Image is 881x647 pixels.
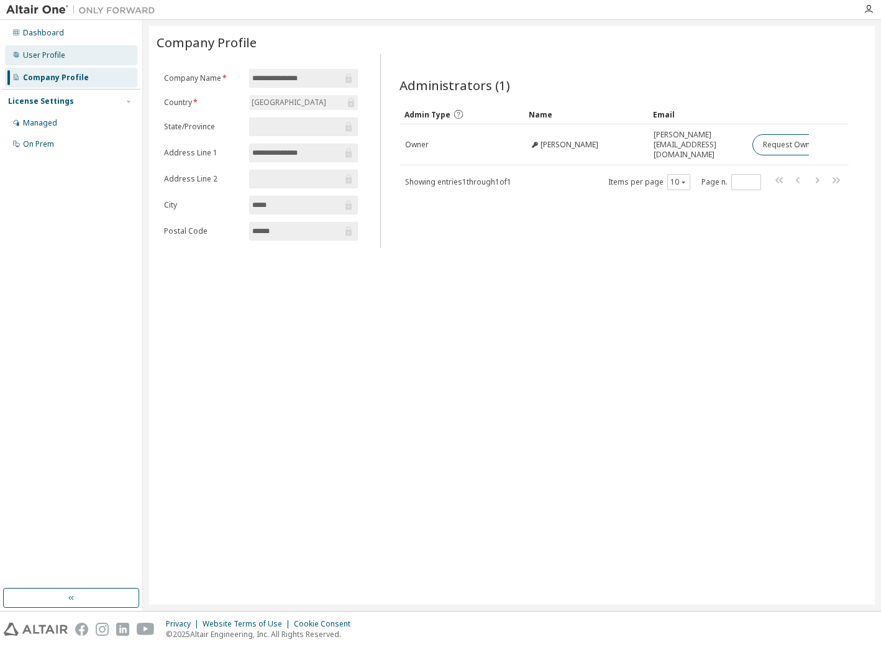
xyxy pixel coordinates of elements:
[404,109,450,120] span: Admin Type
[752,134,857,155] button: Request Owner Change
[653,104,742,124] div: Email
[670,177,687,187] button: 10
[166,619,203,629] div: Privacy
[137,623,155,636] img: youtube.svg
[294,619,358,629] div: Cookie Consent
[608,174,690,190] span: Items per page
[405,140,429,150] span: Owner
[8,96,74,106] div: License Settings
[157,34,257,51] span: Company Profile
[164,226,242,236] label: Postal Code
[203,619,294,629] div: Website Terms of Use
[249,95,358,110] div: [GEOGRAPHIC_DATA]
[6,4,162,16] img: Altair One
[250,96,328,109] div: [GEOGRAPHIC_DATA]
[164,200,242,210] label: City
[164,174,242,184] label: Address Line 2
[166,629,358,640] p: © 2025 Altair Engineering, Inc. All Rights Reserved.
[23,139,54,149] div: On Prem
[4,623,68,636] img: altair_logo.svg
[654,130,741,160] span: [PERSON_NAME][EMAIL_ADDRESS][DOMAIN_NAME]
[23,50,65,60] div: User Profile
[23,28,64,38] div: Dashboard
[529,104,643,124] div: Name
[164,122,242,132] label: State/Province
[399,76,510,94] span: Administrators (1)
[701,174,761,190] span: Page n.
[164,73,242,83] label: Company Name
[541,140,598,150] span: [PERSON_NAME]
[96,623,109,636] img: instagram.svg
[23,118,57,128] div: Managed
[116,623,129,636] img: linkedin.svg
[75,623,88,636] img: facebook.svg
[23,73,89,83] div: Company Profile
[164,148,242,158] label: Address Line 1
[164,98,242,108] label: Country
[405,177,511,187] span: Showing entries 1 through 1 of 1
